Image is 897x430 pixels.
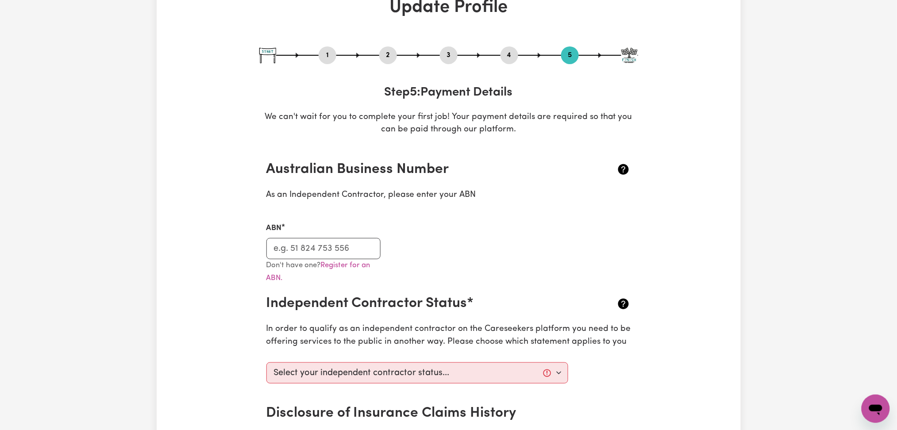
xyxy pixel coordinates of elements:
[266,223,282,234] label: ABN
[379,50,397,61] button: Go to step 2
[319,50,336,61] button: Go to step 1
[259,111,638,137] p: We can't wait for you to complete your first job! Your payment details are required so that you c...
[266,261,370,282] small: Don't have one?
[266,295,570,312] h2: Independent Contractor Status*
[500,50,518,61] button: Go to step 4
[561,50,579,61] button: Go to step 5
[862,395,890,423] iframe: Button to launch messaging window
[266,161,570,178] h2: Australian Business Number
[266,238,381,259] input: e.g. 51 824 753 556
[266,405,570,422] h2: Disclosure of Insurance Claims History
[266,261,370,282] a: Register for an ABN.
[259,85,638,100] h3: Step 5 : Payment Details
[266,189,631,202] p: As an Independent Contractor, please enter your ABN
[266,323,631,349] p: In order to qualify as an independent contractor on the Careseekers platform you need to be offer...
[440,50,458,61] button: Go to step 3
